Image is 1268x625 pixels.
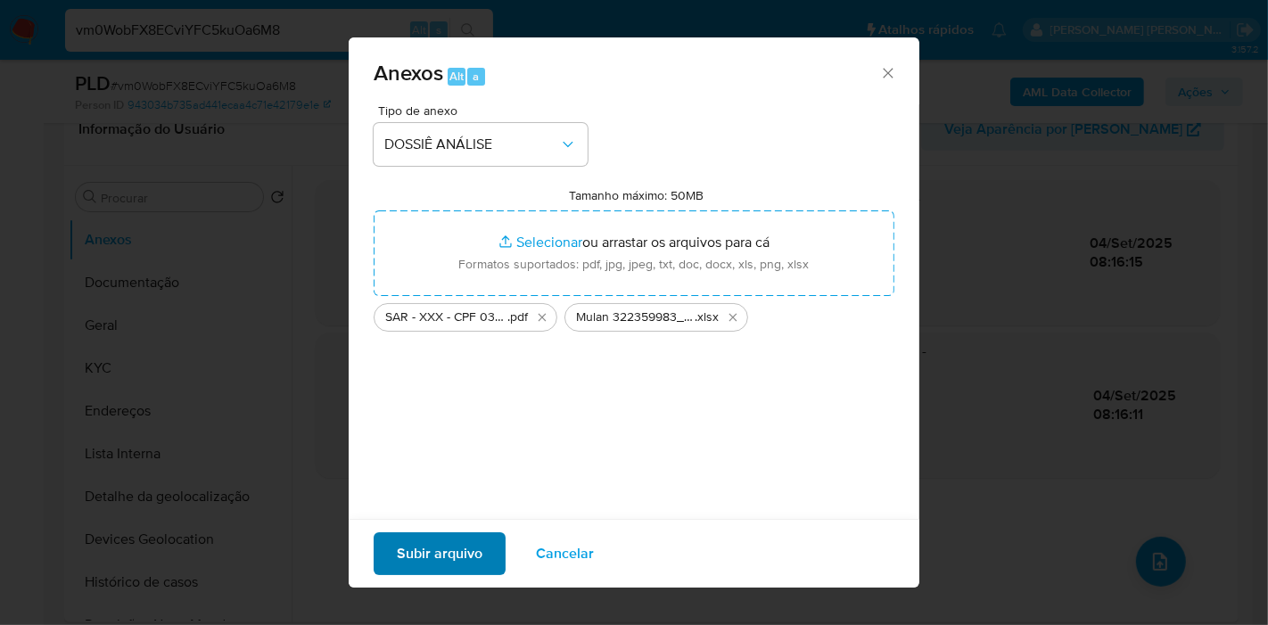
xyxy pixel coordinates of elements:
[513,532,617,575] button: Cancelar
[570,187,704,203] label: Tamanho máximo: 50MB
[374,532,506,575] button: Subir arquivo
[374,57,443,88] span: Anexos
[531,307,553,328] button: Excluir SAR - XXX - CPF 03730041681 - RENATO ANTONIO DA SILVA JUNIOR.pdf
[507,308,528,326] span: .pdf
[576,308,695,326] span: Mulan 322359983_2025_09_04_07_27_54
[374,123,588,166] button: DOSSIÊ ANÁLISE
[879,64,895,80] button: Fechar
[449,68,464,85] span: Alt
[473,68,479,85] span: a
[397,534,482,573] span: Subir arquivo
[722,307,744,328] button: Excluir Mulan 322359983_2025_09_04_07_27_54.xlsx
[378,104,592,117] span: Tipo de anexo
[695,308,719,326] span: .xlsx
[536,534,594,573] span: Cancelar
[384,136,559,153] span: DOSSIÊ ANÁLISE
[374,296,894,332] ul: Arquivos selecionados
[385,308,507,326] span: SAR - XXX - CPF 03730041681 - [PERSON_NAME] [PERSON_NAME] JUNIOR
